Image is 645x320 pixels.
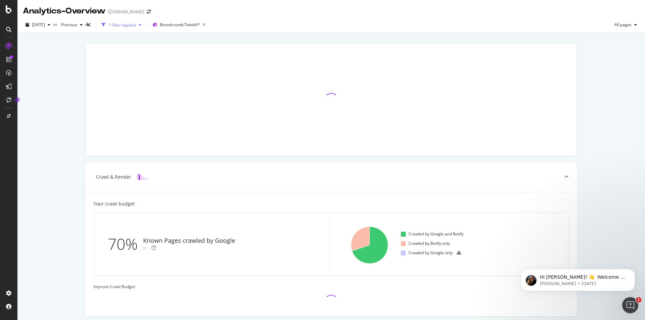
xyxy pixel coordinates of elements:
div: arrow-right-arrow-left [147,9,151,14]
img: block-icon [137,174,147,180]
button: Previous [58,19,85,30]
div: 70% [108,233,143,255]
span: Breadcrumb: Twinkl/* [160,22,200,28]
div: Crawl & Render [96,174,131,180]
button: 1 Filter Applied [99,19,144,30]
div: Improve Crawl Budget [93,284,569,289]
div: [DOMAIN_NAME] [108,8,144,15]
span: All pages [612,22,632,28]
span: 2025 Oct. 10th [32,22,45,28]
span: Hi [PERSON_NAME]! 👋 Welcome to Botify chat support! Have a question? Reply to this message and ou... [29,19,116,58]
p: Message from Laura, sent 57w ago [29,26,116,32]
div: Your crawl budget [93,200,135,207]
div: Tooltip anchor [14,97,20,103]
span: vs [53,21,58,27]
div: Analytics - Overview [23,5,105,17]
img: Equal [143,247,146,249]
span: Crawled by Google only [408,249,453,257]
span: 1 [636,297,641,303]
span: Crawled by Botify only [408,239,450,247]
button: [DATE] [23,19,53,30]
span: Crawled by Google and Botify [408,230,464,238]
div: 1 Filter Applied [108,22,136,28]
div: Known Pages crawled by Google [143,236,235,245]
svg: A chart. [349,218,390,270]
iframe: Intercom notifications message [511,255,645,302]
span: Previous [58,22,77,28]
button: All pages [612,19,640,30]
button: Breadcrumb:Twinkl/* [150,19,208,30]
iframe: Intercom live chat [622,297,638,313]
div: - [147,245,149,252]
